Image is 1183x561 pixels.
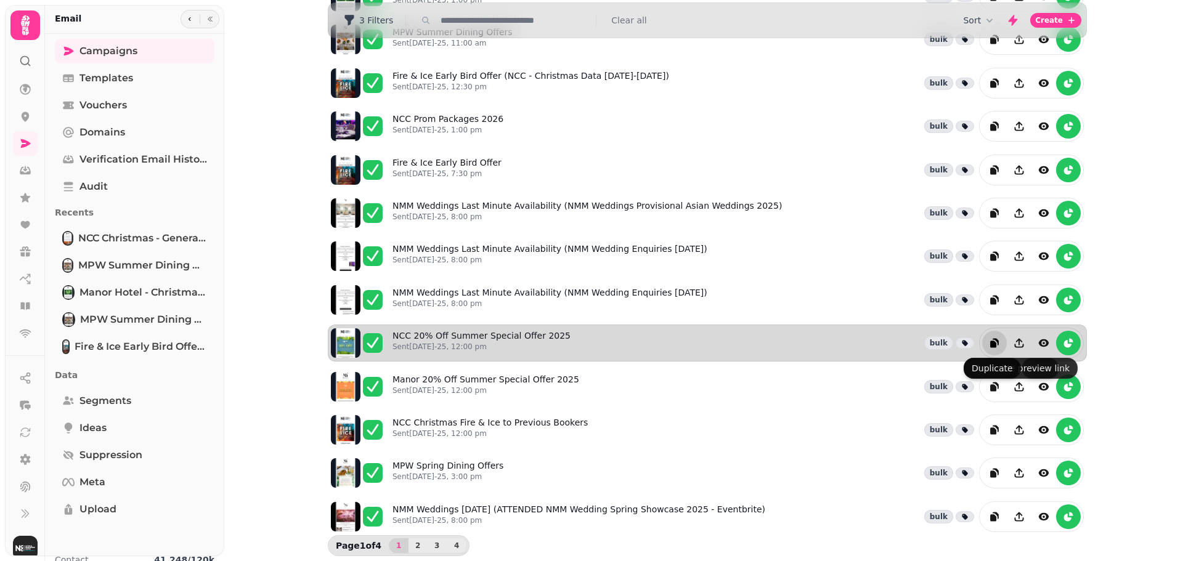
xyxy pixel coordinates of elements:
[394,542,404,549] span: 1
[1031,114,1056,139] button: view
[924,423,953,437] div: bulk
[1031,244,1056,268] button: view
[79,421,107,435] span: Ideas
[331,539,386,552] p: Page 1 of 4
[78,231,207,246] span: NCC Christmas - General Email to All
[1031,27,1056,52] button: view
[1056,27,1081,52] button: reports
[1007,71,1031,95] button: Share campaign preview
[55,280,214,305] a: Manor Hotel - Christmas LaunchManor Hotel - Christmas Launch
[55,253,214,278] a: MPW Summer Dining Offers augustMPW Summer Dining Offers august
[1056,461,1081,485] button: reports
[963,14,996,26] button: Sort
[1031,331,1056,355] button: view
[982,71,1007,95] button: duplicate
[1056,201,1081,225] button: reports
[63,232,72,244] img: NCC Christmas - General Email to All
[55,201,214,224] p: Recents
[964,358,1021,379] div: Duplicate
[331,111,360,141] img: aHR0cHM6Ly9zdGFtcGVkZS1zZXJ2aWNlLXByb2QtdGVtcGxhdGUtcHJldmlld3MuczMuZXUtd2VzdC0xLmFtYXpvbmF3cy5jb...
[1031,418,1056,442] button: view
[392,342,571,352] p: Sent [DATE]-25, 12:00 pm
[389,538,409,553] button: 1
[392,212,782,222] p: Sent [DATE]-25, 8:00 pm
[55,147,214,172] a: Verification email history
[982,27,1007,52] button: duplicate
[1056,374,1081,399] button: reports
[392,299,707,309] p: Sent [DATE]-25, 8:00 pm
[55,497,214,522] a: Upload
[924,33,953,46] div: bulk
[331,415,360,445] img: aHR0cHM6Ly9zdGFtcGVkZS1zZXJ2aWNlLXByb2QtdGVtcGxhdGUtcHJldmlld3MuczMuZXUtd2VzdC0xLmFtYXpvbmF3cy5jb...
[1056,331,1081,355] button: reports
[1035,17,1063,24] span: Create
[924,249,953,263] div: bulk
[55,443,214,467] a: Suppression
[1007,201,1031,225] button: Share campaign preview
[392,125,503,135] p: Sent [DATE]-25, 1:00 pm
[63,341,68,353] img: Fire & Ice Early Bird Offer (NCC - Christmas Data 2019-2023)
[55,174,214,199] a: Audit
[55,93,214,118] a: Vouchers
[55,12,81,25] h2: Email
[924,336,953,350] div: bulk
[392,373,579,400] a: Manor 20% Off Summer Special Offer 2025Sent[DATE]-25, 12:00 pm
[55,364,214,386] p: Data
[392,515,765,525] p: Sent [DATE]-25, 8:00 pm
[79,71,133,86] span: Templates
[392,243,707,270] a: NMM Weddings Last Minute Availability (NMM Wedding Enquiries [DATE])Sent[DATE]-25, 8:00 pm
[55,66,214,91] a: Templates
[924,380,953,394] div: bulk
[392,459,503,486] a: MPW Spring Dining OffersSent[DATE]-25, 3:00 pm
[924,466,953,480] div: bulk
[924,293,953,307] div: bulk
[1007,27,1031,52] button: Share campaign preview
[79,475,105,490] span: Meta
[1007,418,1031,442] button: Share campaign preview
[1007,288,1031,312] button: Share campaign preview
[392,156,502,184] a: Fire & Ice Early Bird OfferSent[DATE]-25, 7:30 pm
[392,113,503,140] a: NCC Prom Packages 2026Sent[DATE]-25, 1:00 pm
[924,206,953,220] div: bulk
[924,76,953,90] div: bulk
[63,286,73,299] img: Manor Hotel - Christmas Launch
[389,538,466,553] nav: Pagination
[408,538,428,553] button: 2
[413,542,423,549] span: 2
[55,470,214,494] a: Meta
[79,44,137,59] span: Campaigns
[359,16,393,25] span: 3 Filters
[1031,71,1056,95] button: view
[331,198,360,228] img: aHR0cHM6Ly9zdGFtcGVkZS1zZXJ2aWNlLXByb2QtdGVtcGxhdGUtcHJldmlld3MuczMuZXUtd2VzdC0xLmFtYXpvbmF3cy5jb...
[13,536,38,560] img: User avatar
[982,374,1007,399] button: duplicate
[1007,114,1031,139] button: Share campaign preview
[982,244,1007,268] button: duplicate
[1031,461,1056,485] button: view
[432,542,442,549] span: 3
[55,334,214,359] a: Fire & Ice Early Bird Offer (NCC - Christmas Data 2019-2023)Fire & Ice Early Bird Offer (NCC - Ch...
[55,120,214,145] a: Domains
[452,542,461,549] span: 4
[1031,504,1056,529] button: view
[392,200,782,227] a: NMM Weddings Last Minute Availability (NMM Weddings Provisional Asian Weddings 2025)Sent[DATE]-25...
[1056,158,1081,182] button: reports
[80,312,207,327] span: MPW Summer Dining Offers
[427,538,447,553] button: 3
[924,163,953,177] div: bulk
[447,538,466,553] button: 4
[392,82,669,92] p: Sent [DATE]-25, 12:30 pm
[55,39,214,63] a: Campaigns
[392,416,588,443] a: NCC Christmas Fire & Ice to Previous BookersSent[DATE]-25, 12:00 pm
[1007,331,1031,355] button: Share campaign preview
[75,339,207,354] span: Fire & Ice Early Bird Offer (NCC - Christmas Data [DATE]-[DATE])
[1031,158,1056,182] button: view
[392,429,588,438] p: Sent [DATE]-25, 12:00 pm
[982,331,1007,355] button: duplicate
[392,26,513,53] a: MPW Summer Dining OffersSent[DATE]-25, 11:00 am
[333,10,403,30] button: 3 Filters
[331,68,360,98] img: aHR0cHM6Ly9zdGFtcGVkZS1zZXJ2aWNlLXByb2QtdGVtcGxhdGUtcHJldmlld3MuczMuZXUtd2VzdC0xLmFtYXpvbmF3cy5jb...
[79,98,127,113] span: Vouchers
[55,416,214,440] a: Ideas
[924,510,953,523] div: bulk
